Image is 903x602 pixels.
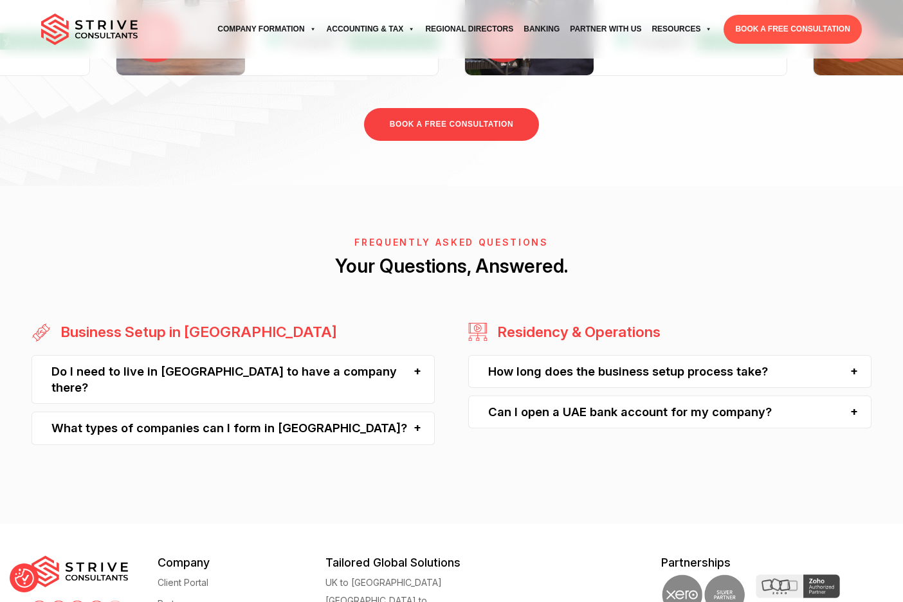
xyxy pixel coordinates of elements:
div: What types of companies can I form in [GEOGRAPHIC_DATA]? [32,412,435,444]
a: UK to [GEOGRAPHIC_DATA] [325,578,442,587]
div: How long does the business setup process take? [468,355,871,388]
h3: Residency & Operations [491,322,661,342]
h5: Tailored Global Solutions [325,556,493,569]
h5: Company [158,556,325,569]
button: Consent Preferences [15,569,34,588]
img: main-logo.svg [41,14,138,46]
img: Revisit consent button [15,569,34,588]
a: Regional Directors [420,12,518,47]
a: BOOK A FREE CONSULTATION [364,108,539,141]
a: Accounting & Tax [322,12,421,47]
img: main-logo.svg [32,556,128,588]
a: BOOK A FREE CONSULTATION [724,15,861,44]
h3: Business Setup in [GEOGRAPHIC_DATA] [54,322,337,342]
a: Company Formation [212,12,321,47]
img: Zoho Partner [756,574,840,598]
a: Partner with Us [565,12,646,47]
div: Can I open a UAE bank account for my company? [468,396,871,428]
div: Do I need to live in [GEOGRAPHIC_DATA] to have a company there? [32,355,435,405]
h5: Partnerships [661,556,871,569]
a: Banking [518,12,565,47]
a: Resources [646,12,717,47]
a: Client Portal [158,578,208,587]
